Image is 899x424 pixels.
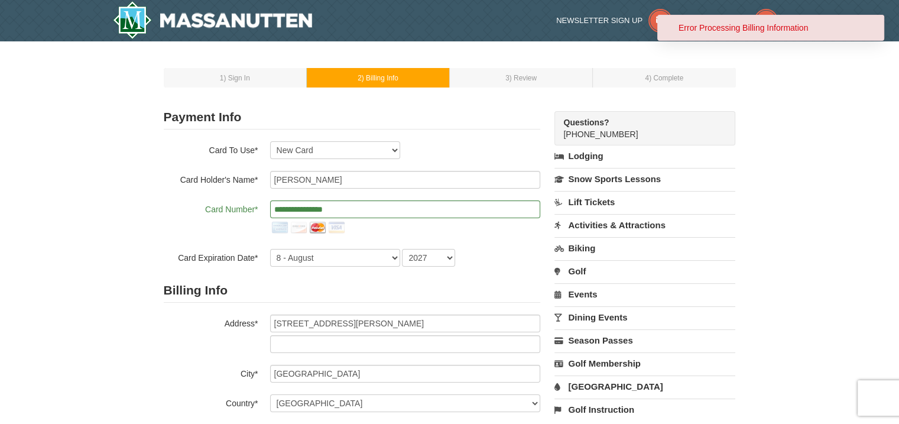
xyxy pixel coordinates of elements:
[223,74,249,82] span: ) Sign In
[563,116,714,139] span: [PHONE_NUMBER]
[270,365,540,383] input: City
[164,279,540,303] h2: Billing Info
[362,74,398,82] span: ) Billing Info
[554,191,735,213] a: Lift Tickets
[164,315,258,329] label: Address*
[554,283,735,305] a: Events
[308,218,327,237] img: mastercard.png
[554,399,735,420] a: Golf Instruction
[113,1,313,39] img: Massanutten Resort Logo
[556,16,672,25] a: Newsletter Sign Up
[220,74,250,82] small: 1
[164,141,258,156] label: Card To Use*
[164,249,258,264] label: Card Expiration Date*
[270,218,289,237] img: amex.png
[358,74,398,82] small: 2
[645,74,683,82] small: 4
[556,16,642,25] span: Newsletter Sign Up
[164,171,258,186] label: Card Holder's Name*
[289,218,308,237] img: discover.png
[679,22,877,34] div: Error Processing Billing Information
[554,329,735,351] a: Season Passes
[554,306,735,328] a: Dining Events
[554,260,735,282] a: Golf
[554,145,735,167] a: Lodging
[327,218,346,237] img: visa.png
[164,200,258,215] label: Card Number*
[113,1,313,39] a: Massanutten Resort
[554,352,735,374] a: Golf Membership
[509,74,537,82] span: ) Review
[164,105,540,130] h2: Payment Info
[270,315,540,332] input: Billing Info
[164,394,258,409] label: Country*
[649,74,683,82] span: ) Complete
[563,118,609,127] strong: Questions?
[164,365,258,380] label: City*
[554,214,735,236] a: Activities & Attractions
[554,237,735,259] a: Biking
[270,171,540,189] input: Card Holder Name
[554,376,735,397] a: [GEOGRAPHIC_DATA]
[554,168,735,190] a: Snow Sports Lessons
[505,74,537,82] small: 3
